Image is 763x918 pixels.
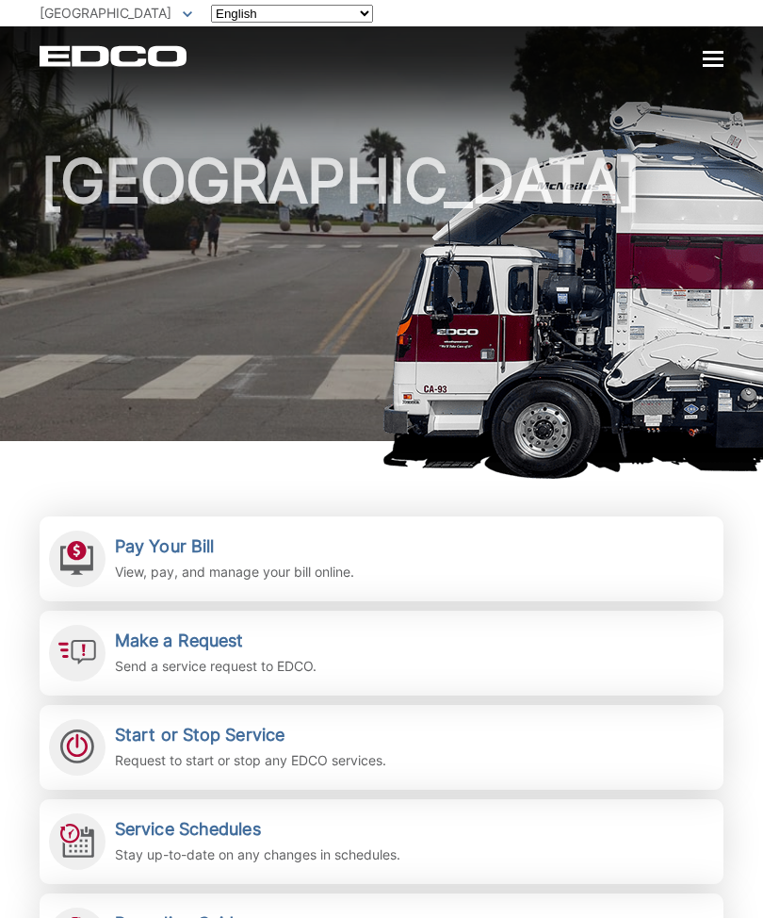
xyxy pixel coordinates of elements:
h2: Start or Stop Service [115,725,386,746]
h2: Pay Your Bill [115,536,354,557]
a: Pay Your Bill View, pay, and manage your bill online. [40,516,723,601]
h1: [GEOGRAPHIC_DATA] [40,151,723,450]
p: Request to start or stop any EDCO services. [115,750,386,771]
h2: Service Schedules [115,819,400,840]
a: EDCD logo. Return to the homepage. [40,45,189,67]
a: Service Schedules Stay up-to-date on any changes in schedules. [40,799,723,884]
p: Send a service request to EDCO. [115,656,317,677]
a: Make a Request Send a service request to EDCO. [40,611,723,696]
select: Select a language [211,5,373,23]
span: [GEOGRAPHIC_DATA] [40,5,171,21]
p: Stay up-to-date on any changes in schedules. [115,844,400,865]
p: View, pay, and manage your bill online. [115,562,354,582]
h2: Make a Request [115,631,317,651]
